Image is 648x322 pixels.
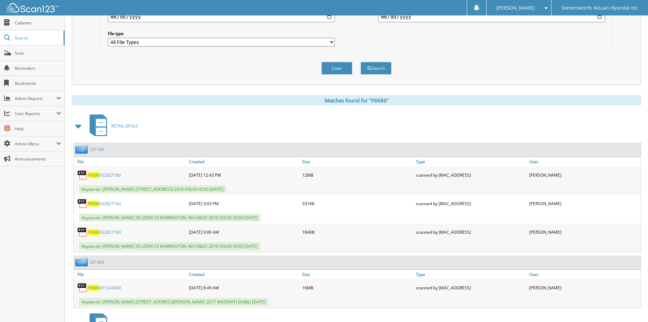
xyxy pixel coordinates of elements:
a: P6686/H1244900 [88,285,121,291]
img: folder2.png [75,145,90,154]
span: P6686 [88,172,100,178]
span: Search [15,35,60,41]
span: P6686 [88,201,100,207]
span: Scan [15,50,61,56]
a: RETAIL DEALS [86,112,138,140]
span: RETAIL DEALS [111,123,138,129]
a: Type [414,157,527,166]
a: File [74,270,187,279]
input: end [378,11,605,22]
div: 184KB [300,225,414,239]
img: PDF.png [77,282,88,293]
span: Keywords: [PERSON_NAME] [STREET_ADDRESS][PERSON_NAME] 2017 MASERATI GHIBLI [DATE] [79,298,268,306]
span: Reminders [15,65,61,71]
label: File type [108,31,335,36]
div: 12MB [300,168,414,182]
div: 331KB [300,197,414,210]
img: scan123-logo-white.svg [7,3,58,12]
div: [DATE] 12:43 PM [187,168,300,182]
span: [PERSON_NAME] [496,6,535,10]
div: [DATE] 3:03 PM [187,197,300,210]
span: Keywords: [PERSON_NAME] 35 LOON CV BARRINGTON, NH 03825 2016 VOLVO XC60 [DATE] [79,214,260,222]
a: User [527,270,641,279]
iframe: Chat Widget [614,289,648,322]
input: start [108,11,335,22]
span: Admin Menu [15,141,56,147]
span: Admin Reports [15,96,56,101]
a: User [527,157,641,166]
div: scanned by [MAC_ADDRESS] [414,225,527,239]
span: Keywords: [PERSON_NAME] 35 LOON CV BARRINGTON, NH 03825 2016 VOLVO XC60 [DATE] [79,242,260,250]
button: Clear [321,62,352,75]
div: Matches found for "P6686" [72,95,641,106]
span: P6686 [88,285,100,291]
a: P6686/G2827160 [88,229,121,235]
span: Keywords: [PERSON_NAME] [STREET_ADDRESS] 2016 VOLVO XC60 [DATE] [79,185,226,193]
div: [PERSON_NAME] [527,197,641,210]
div: [PERSON_NAME] [527,281,641,295]
div: 16MB [300,281,414,295]
span: Bookmarks [15,80,61,86]
div: [DATE] 9:00 AM [187,225,300,239]
button: Search [361,62,391,75]
a: 321160 [90,146,104,152]
a: P6686/G2827160 [88,172,121,178]
a: Created [187,157,300,166]
span: Somersworth Nissan Hyundai Inc [561,6,638,10]
span: Announcements [15,156,61,162]
img: PDF.png [77,198,88,209]
a: Size [300,270,414,279]
div: scanned by [MAC_ADDRESS] [414,168,527,182]
a: Size [300,157,414,166]
span: P6686 [88,229,100,235]
a: P6686/G2827160 [88,201,121,207]
div: scanned by [MAC_ADDRESS] [414,197,527,210]
div: [DATE] 8:49 AM [187,281,300,295]
div: [PERSON_NAME] [527,225,641,239]
a: Type [414,270,527,279]
span: Cabinets [15,20,61,26]
a: 321300 [90,259,104,265]
span: Help [15,126,61,132]
a: Created [187,270,300,279]
div: scanned by [MAC_ADDRESS] [414,281,527,295]
img: PDF.png [77,227,88,237]
img: PDF.png [77,170,88,180]
span: User Reports [15,111,56,116]
a: File [74,157,187,166]
div: [PERSON_NAME] [527,168,641,182]
img: folder2.png [75,258,90,266]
